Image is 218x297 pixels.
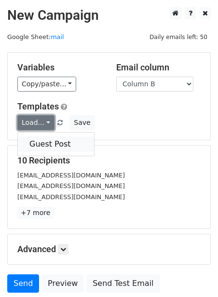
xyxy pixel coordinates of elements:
small: [EMAIL_ADDRESS][DOMAIN_NAME] [17,182,125,189]
a: Guest Post [18,136,94,152]
h2: New Campaign [7,7,211,24]
small: [EMAIL_ADDRESS][DOMAIN_NAME] [17,172,125,179]
h5: 10 Recipients [17,155,201,166]
iframe: Chat Widget [170,251,218,297]
h5: Variables [17,62,102,73]
a: Templates [17,101,59,111]
button: Save [69,115,95,130]
a: Load... [17,115,54,130]
a: +7 more [17,207,54,219]
small: Google Sheet: [7,33,64,40]
a: Send [7,274,39,293]
a: Send Test Email [86,274,160,293]
a: Preview [41,274,84,293]
a: Copy/paste... [17,77,76,92]
small: [EMAIL_ADDRESS][DOMAIN_NAME] [17,193,125,201]
a: Daily emails left: 50 [146,33,211,40]
a: mail [51,33,64,40]
span: Daily emails left: 50 [146,32,211,42]
h5: Advanced [17,244,201,255]
h5: Email column [116,62,201,73]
